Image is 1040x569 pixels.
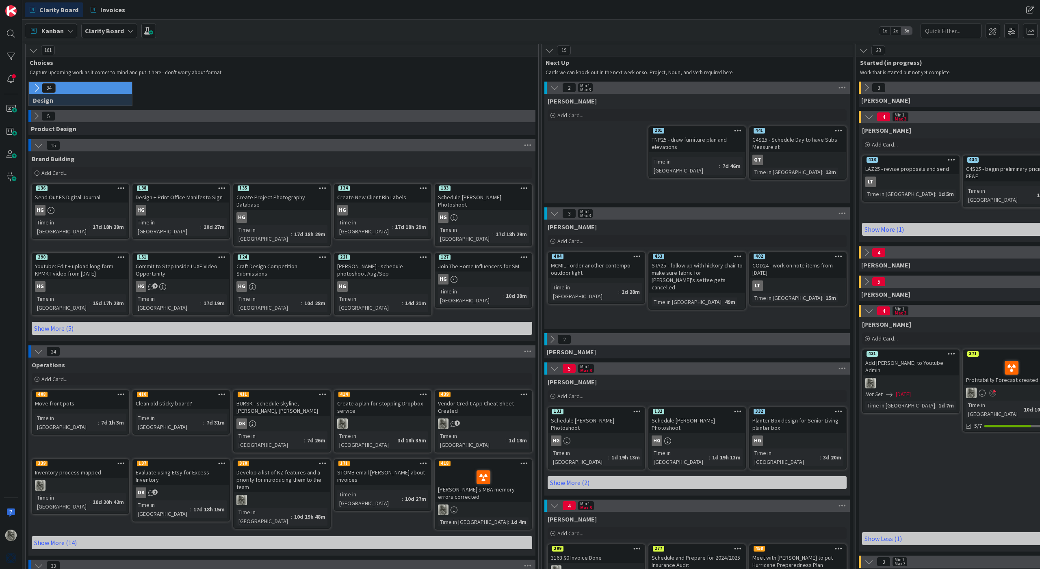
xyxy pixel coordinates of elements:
[435,185,531,210] div: 133Schedule [PERSON_NAME] Photoshoot
[41,375,67,383] span: Add Card...
[89,299,91,308] span: :
[337,281,348,292] div: HG
[548,260,644,278] div: MCMIL - order another contempo outdoor light
[335,281,431,292] div: HG
[35,205,45,216] div: HG
[966,401,1020,418] div: Time in [GEOGRAPHIC_DATA]
[609,453,642,462] div: 1d 19h 13m
[435,391,531,398] div: 439
[749,126,847,180] a: 441C4S25 - Schedule Day to have Subs Measure atGTTime in [GEOGRAPHIC_DATA]:13m
[438,212,448,223] div: HG
[750,253,846,260] div: 402
[334,390,431,453] a: 414Create a plan for stopping Dropbox servicePATime in [GEOGRAPHIC_DATA]:3d 18h 35m
[233,459,331,529] a: 370Develop a list of KZ features and a priority for introducing them to the teamPATime in [GEOGRA...
[435,460,531,467] div: 418
[935,190,936,198] span: :
[32,192,128,203] div: Send Out FS Digital Journal
[133,192,229,203] div: Design + Print Office Manifesto Sign
[1020,405,1022,414] span: :
[99,418,126,427] div: 7d 1h 3m
[653,254,664,259] div: 453
[548,253,644,260] div: 404
[552,409,563,414] div: 131
[133,460,229,485] div: 137Evaluate using Etsy for Excess Inventory
[32,390,129,435] a: 408Move front potsTime in [GEOGRAPHIC_DATA]:7d 1h 3m
[548,252,645,304] a: 404MCMIL - order another contempo outdoor lightTime in [GEOGRAPHIC_DATA]:1d 28m
[338,392,350,397] div: 414
[238,254,249,260] div: 124
[301,299,302,308] span: :
[335,391,431,416] div: 414Create a plan for stopping Dropbox service
[338,185,350,191] div: 134
[435,212,531,223] div: HG
[136,218,200,236] div: Time in [GEOGRAPHIC_DATA]
[334,184,431,239] a: 134Create New Client Bin LabelsHGTime in [GEOGRAPHIC_DATA]:17d 18h 29m
[133,460,229,467] div: 137
[455,420,460,426] span: 1
[91,222,126,231] div: 17d 18h 29m
[133,254,229,261] div: 151
[750,155,846,165] div: GT
[649,435,745,446] div: HG
[200,222,201,231] span: :
[863,156,959,164] div: 413
[967,351,979,357] div: 371
[865,390,883,398] i: Not Set
[608,453,609,462] span: :
[335,185,431,203] div: 134Create New Client Bin Labels
[720,162,743,170] div: 7d 46m
[649,134,745,152] div: TNP25 - draw furniture plan and elevations
[234,192,330,210] div: Create Project Photography Database
[649,127,745,152] div: 201TNP25 - draw furniture plan and elevations
[5,5,17,17] img: Visit kanbanzone.com
[337,418,348,429] img: PA
[36,392,48,397] div: 408
[236,431,304,449] div: Time in [GEOGRAPHIC_DATA]
[100,5,125,15] span: Invoices
[234,391,330,398] div: 411
[234,460,330,492] div: 370Develop a list of KZ features and a priority for introducing them to the team
[435,254,531,272] div: 127Join The Home Influencers for SM
[438,274,448,284] div: HG
[439,461,451,466] div: 418
[133,391,229,409] div: 410Clean old sticky board?
[652,157,719,175] div: Time in [GEOGRAPHIC_DATA]
[620,287,642,296] div: 1d 28m
[392,222,393,231] span: :
[752,280,763,291] div: LT
[32,184,129,239] a: 136Send Out FS Digital JournalHGTime in [GEOGRAPHIC_DATA]:17d 18h 29m
[652,448,709,466] div: Time in [GEOGRAPHIC_DATA]
[32,254,128,261] div: 290
[32,185,128,192] div: 136
[233,390,331,453] a: 411BURSK - schedule skyline, [PERSON_NAME], [PERSON_NAME]DKTime in [GEOGRAPHIC_DATA]:7d 26m
[435,398,531,416] div: Vendor Credit App Cheat Sheet Created
[863,156,959,174] div: 413LAZ25 - revise proposals and send
[200,299,201,308] span: :
[865,378,876,388] img: PA
[935,401,936,410] span: :
[551,448,608,466] div: Time in [GEOGRAPHIC_DATA]
[863,358,959,375] div: Add [PERSON_NAME] to Youtube Admin
[236,418,247,429] div: DK
[820,453,821,462] span: :
[335,205,431,216] div: HG
[551,283,618,301] div: Time in [GEOGRAPHIC_DATA]
[338,461,350,466] div: 171
[132,390,230,435] a: 410Clean old sticky board?Time in [GEOGRAPHIC_DATA]:7d 31m
[863,177,959,187] div: LT
[649,253,745,293] div: 453STA25 - follow up with hickory chair to make sure fabric for [PERSON_NAME]'s settee gets cance...
[39,5,78,15] span: Clarity Board
[750,415,846,433] div: Planter Box design for Senior Living planter box
[394,436,396,445] span: :
[238,461,249,466] div: 370
[435,254,531,261] div: 127
[750,280,846,291] div: LT
[438,225,492,243] div: Time in [GEOGRAPHIC_DATA]
[32,460,128,478] div: 339Inventory process mapped
[439,254,451,260] div: 127
[557,237,583,245] span: Add Card...
[1033,191,1035,200] span: :
[548,407,645,470] a: 131Schedule [PERSON_NAME] PhotoshootHGTime in [GEOGRAPHIC_DATA]:1d 19h 13m
[865,190,935,198] div: Time in [GEOGRAPHIC_DATA]
[234,281,330,292] div: HG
